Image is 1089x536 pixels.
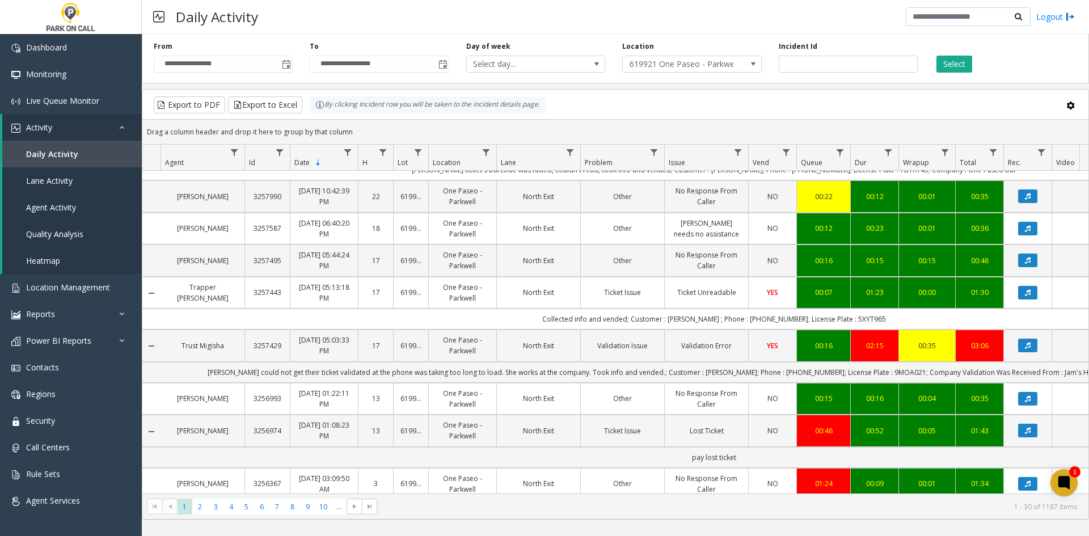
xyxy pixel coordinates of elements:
[1008,158,1021,167] span: Rec.
[26,255,60,266] span: Heatmap
[252,340,283,351] a: 3257429
[960,158,976,167] span: Total
[436,282,489,303] a: One Paseo - Parkwell
[167,393,238,404] a: [PERSON_NAME]
[252,478,283,489] a: 3256367
[855,158,867,167] span: Dur
[11,444,20,453] img: 'icon'
[2,114,142,141] a: Activity
[504,393,573,404] a: North Exit
[142,427,161,436] a: Collapse Details
[755,287,790,298] a: YES
[310,96,546,113] div: By clicking Incident row you will be taken to the incident details page.
[906,393,948,404] a: 00:04
[804,191,843,202] a: 00:22
[504,340,573,351] a: North Exit
[501,158,516,167] span: Lane
[767,426,778,436] span: NO
[11,390,20,399] img: 'icon'
[26,42,67,53] span: Dashboard
[906,340,948,351] div: 00:35
[411,145,426,160] a: Lot Filter Menu
[906,425,948,436] a: 00:05
[167,340,238,351] a: Trust Migisha
[1066,11,1075,23] img: logout
[294,158,310,167] span: Date
[280,56,292,72] span: Toggle popup
[314,158,323,167] span: Sortable
[504,255,573,266] a: North Exit
[167,191,238,202] a: [PERSON_NAME]
[588,223,657,234] a: Other
[858,425,892,436] div: 00:52
[433,158,461,167] span: Location
[672,185,741,207] a: No Response From Caller
[963,223,997,234] a: 00:36
[365,340,386,351] a: 17
[365,191,386,202] a: 22
[252,393,283,404] a: 3256993
[804,478,843,489] a: 01:24
[167,425,238,436] a: [PERSON_NAME]
[365,393,386,404] a: 13
[269,499,285,514] span: Page 7
[963,191,997,202] a: 00:35
[963,340,997,351] a: 03:06
[755,191,790,202] a: NO
[384,502,1077,512] kendo-pager-info: 1 - 30 of 1187 items
[755,223,790,234] a: NO
[167,478,238,489] a: [PERSON_NAME]
[436,420,489,441] a: One Paseo - Parkwell
[755,478,790,489] a: NO
[906,287,948,298] div: 00:00
[400,287,421,298] a: 619921
[254,499,269,514] span: Page 6
[963,287,997,298] a: 01:30
[479,145,494,160] a: Location Filter Menu
[11,364,20,373] img: 'icon'
[767,223,778,233] span: NO
[2,221,142,247] a: Quality Analysis
[11,70,20,79] img: 'icon'
[833,145,848,160] a: Queue Filter Menu
[26,202,76,213] span: Agent Activity
[588,478,657,489] a: Other
[466,41,510,52] label: Day of week
[400,340,421,351] a: 619921
[881,145,896,160] a: Dur Filter Menu
[804,287,843,298] a: 00:07
[26,149,78,159] span: Daily Activity
[963,478,997,489] a: 01:34
[365,478,386,489] a: 3
[142,122,1088,142] div: Drag a column header and drop it here to group by that column
[669,158,685,167] span: Issue
[167,223,238,234] a: [PERSON_NAME]
[858,287,892,298] div: 01:23
[436,335,489,356] a: One Paseo - Parkwell
[755,255,790,266] a: NO
[297,420,351,441] a: [DATE] 01:08:23 PM
[1036,11,1075,23] a: Logout
[767,288,778,297] span: YES
[340,145,356,160] a: Date Filter Menu
[804,223,843,234] a: 00:12
[963,393,997,404] a: 00:35
[731,145,746,160] a: Issue Filter Menu
[779,145,794,160] a: Vend Filter Menu
[26,442,70,453] span: Call Centers
[252,425,283,436] a: 3256974
[331,499,347,514] span: Page 11
[755,340,790,351] a: YES
[804,425,843,436] a: 00:46
[767,479,778,488] span: NO
[26,309,55,319] span: Reports
[142,145,1088,493] div: Data table
[436,218,489,239] a: One Paseo - Parkwell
